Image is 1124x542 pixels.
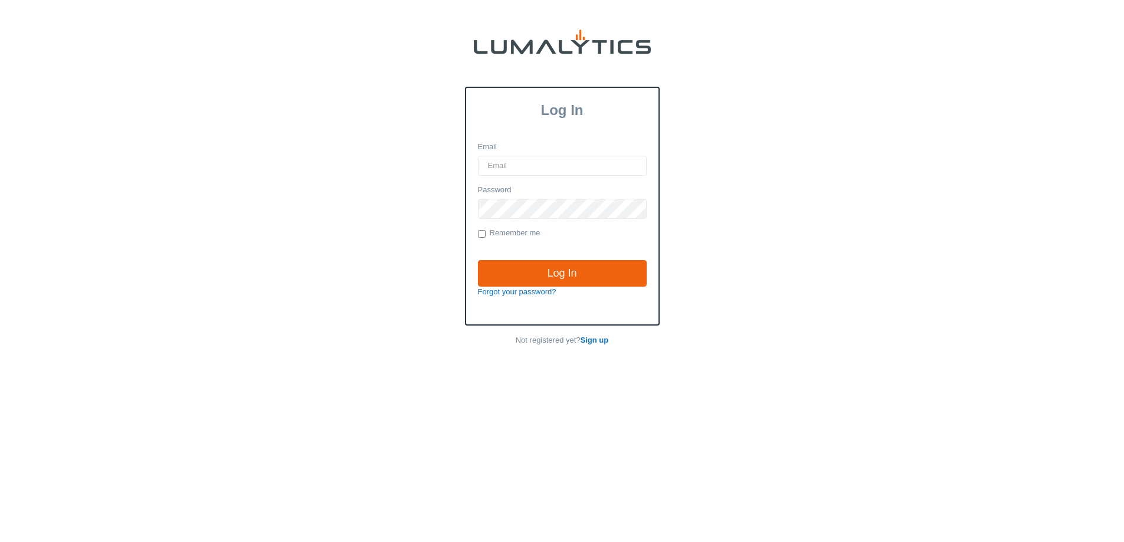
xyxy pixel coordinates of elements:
[478,287,556,296] a: Forgot your password?
[478,230,486,238] input: Remember me
[478,185,512,196] label: Password
[478,156,647,176] input: Email
[581,336,609,344] a: Sign up
[466,102,658,119] h3: Log In
[478,260,647,287] input: Log In
[465,335,660,346] p: Not registered yet?
[478,142,497,153] label: Email
[474,29,651,54] img: lumalytics-black-e9b537c871f77d9ce8d3a6940f85695cd68c596e3f819dc492052d1098752254.png
[478,228,540,239] label: Remember me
